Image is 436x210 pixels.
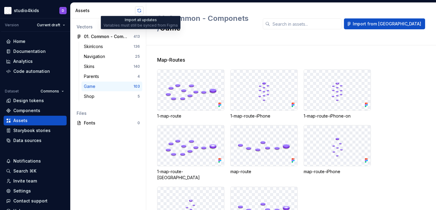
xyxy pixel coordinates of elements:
button: Contact support [4,196,67,206]
div: 4 [137,74,140,79]
div: Skins [84,63,97,69]
div: Version [5,23,19,27]
div: 1-map-route-iPhone-on [304,113,371,119]
a: Shop5 [81,92,142,101]
div: map-route-iPhone [304,169,371,175]
div: 136 [134,44,140,49]
a: Navigation25 [81,52,142,61]
div: Data sources [13,137,41,144]
button: Notifications [4,156,67,166]
button: Current draft [34,21,68,29]
a: 01. Common - Componets413 [74,32,142,41]
div: 1-map-route-[GEOGRAPHIC_DATA] [157,169,224,181]
div: 140 [134,64,140,69]
input: Search in assets... [270,18,342,29]
div: Components [13,108,40,114]
button: studio4kidsD [1,4,69,17]
div: 103 [134,84,140,89]
a: Design tokens [4,96,67,105]
div: 1-map-route [157,113,224,119]
span: 01. Common - Componets / [157,14,249,32]
div: Variables must still be synced from Figma [104,23,178,28]
div: Dataset [5,89,19,94]
a: Settings [4,186,67,196]
a: Invite team [4,176,67,186]
span: Current draft [37,23,60,27]
a: Skins140 [81,62,142,71]
div: Settings [13,188,31,194]
a: Assets [4,116,67,125]
div: Design tokens [13,98,44,104]
a: Analytics [4,57,67,66]
div: SkinIcons [84,44,105,50]
a: SkinIcons136 [81,42,142,51]
span: Commons [41,89,59,94]
div: Code automation [13,68,50,74]
button: Import from [GEOGRAPHIC_DATA] [344,18,425,29]
a: Game103 [81,82,142,91]
button: Search ⌘K [4,166,67,176]
div: Navigation [84,53,107,60]
a: Code automation [4,66,67,76]
div: 413 [134,34,140,39]
a: Home [4,37,67,46]
a: Components [4,106,67,115]
div: 1-map-route-iPhone [230,113,298,119]
div: studio4kids [14,8,39,14]
div: Documentation [13,48,46,54]
div: map-route [230,169,298,175]
div: Contact support [13,198,48,204]
div: Vectors [77,24,140,30]
div: Fonts [84,120,137,126]
div: Analytics [13,58,33,64]
div: Game [84,83,98,89]
div: Search ⌘K [13,168,36,174]
span: Map-Routes [157,56,185,63]
span: Import from [GEOGRAPHIC_DATA] [353,21,421,27]
h2: Game [157,14,256,33]
div: Invite team [13,178,37,184]
a: Data sources [4,136,67,145]
div: 01. Common - Componets [84,34,129,40]
div: D [62,8,64,13]
button: Commons [38,87,67,95]
a: Fonts0 [74,118,142,128]
div: Home [13,38,25,44]
div: Notifications [13,158,41,164]
div: Parents [84,73,101,79]
a: Documentation [4,47,67,56]
div: Import all updates [101,16,180,29]
div: 0 [137,121,140,125]
div: 5 [137,94,140,99]
div: Assets [75,8,135,14]
div: 25 [135,54,140,59]
img: f1dd3a2a-5342-4756-bcfa-e9eec4c7fc0d.png [4,7,12,14]
div: Shop [84,93,97,99]
div: Storybook stories [13,128,51,134]
div: Files [77,110,140,116]
a: Storybook stories [4,126,67,135]
div: Assets [13,118,28,124]
a: Parents4 [81,72,142,81]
